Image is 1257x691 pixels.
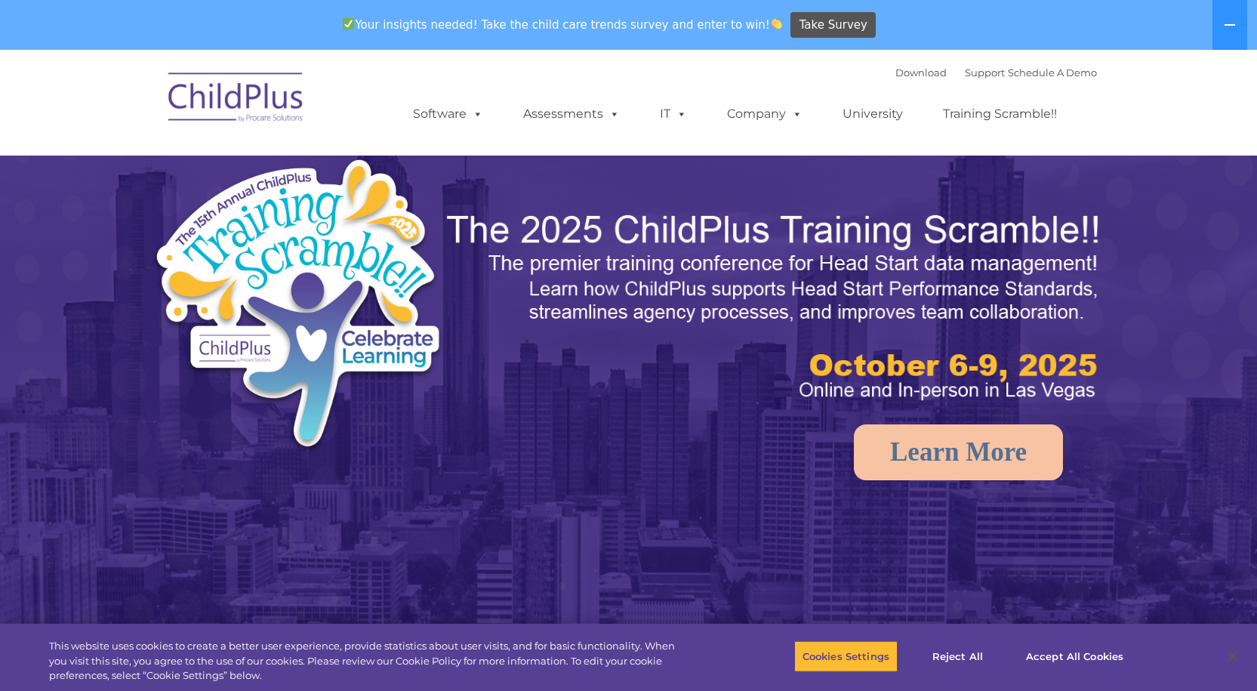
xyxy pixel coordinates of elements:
[161,62,312,137] img: ChildPlus by Procare Solutions
[645,99,702,129] a: IT
[398,99,498,129] a: Software
[854,424,1063,480] a: Learn More
[49,639,692,683] div: This website uses cookies to create a better user experience, provide statistics about user visit...
[790,12,876,39] a: Take Survey
[928,99,1072,129] a: Training Scramble!!
[712,99,818,129] a: Company
[895,66,1097,79] font: |
[895,66,947,79] a: Download
[794,640,898,672] button: Cookies Settings
[508,99,635,129] a: Assessments
[965,66,1005,79] a: Support
[343,18,354,29] img: ✅
[1018,640,1132,672] button: Accept All Cookies
[210,100,256,111] span: Last name
[337,10,789,39] span: Your insights needed! Take the child care trends survey and enter to win!
[1216,640,1249,673] button: Close
[771,18,782,29] img: 👏
[910,640,1005,672] button: Reject All
[827,99,918,129] a: University
[799,12,867,39] span: Take Survey
[1008,66,1097,79] a: Schedule A Demo
[210,162,274,173] span: Phone number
